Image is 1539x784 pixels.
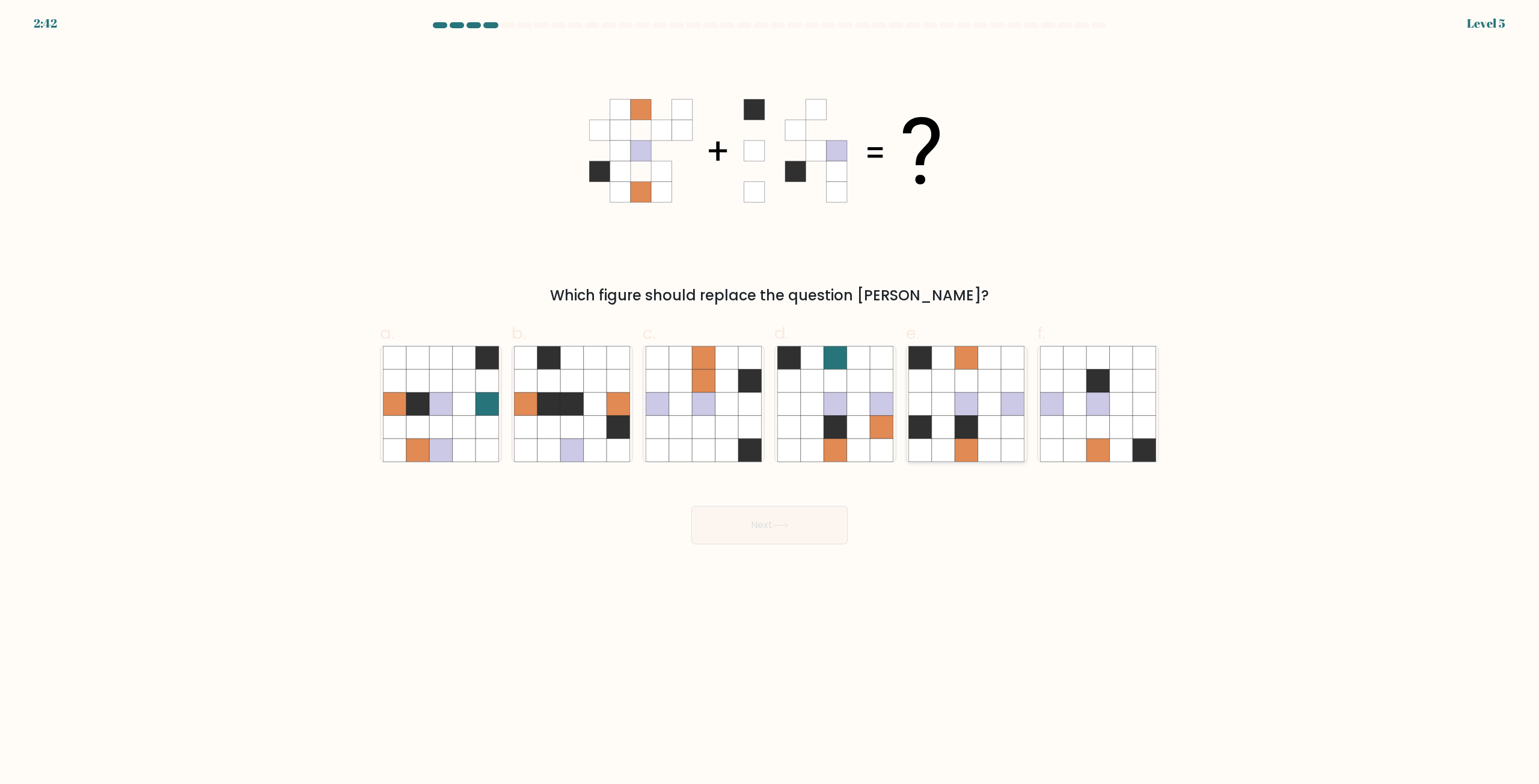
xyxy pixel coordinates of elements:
div: Level 5 [1467,14,1505,32]
span: c. [643,321,656,345]
div: 2:42 [34,14,57,32]
span: b. [512,321,526,345]
span: d. [774,321,789,345]
span: e. [906,321,919,345]
div: Which figure should replace the question [PERSON_NAME]? [387,285,1152,306]
span: f. [1037,321,1045,345]
button: Next [691,506,848,544]
span: a. [380,321,394,345]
